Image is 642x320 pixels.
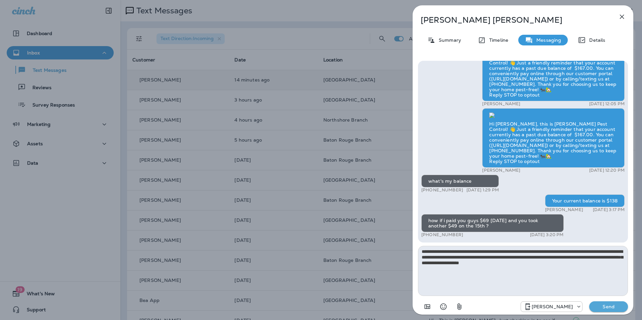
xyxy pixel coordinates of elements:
div: how if i paid you guys $69 [DATE] and you took another $49 on the 15th ? [421,214,564,232]
div: Your current balance is $138 [545,194,625,207]
p: [PERSON_NAME] [532,304,573,309]
p: [PERSON_NAME] [PERSON_NAME] [421,15,603,25]
button: Send [589,301,628,312]
p: Send [595,304,623,310]
p: [DATE] 3:20 PM [530,232,564,237]
p: [PERSON_NAME] [482,168,520,173]
p: Summary [435,37,461,43]
div: what's my balance [421,175,499,187]
p: [DATE] 1:29 PM [466,187,499,193]
p: [DATE] 12:05 PM [589,101,625,107]
p: [PHONE_NUMBER] [421,232,463,237]
p: [DATE] 3:17 PM [593,207,625,212]
p: [PHONE_NUMBER] [421,187,463,193]
p: [DATE] 12:20 PM [589,168,625,173]
p: [PERSON_NAME] [482,101,520,107]
button: Add in a premade template [421,300,434,313]
div: +1 (504) 576-9603 [521,303,582,311]
button: Select an emoji [437,300,450,313]
img: twilio-download [489,113,495,118]
div: Hi [PERSON_NAME], this is [PERSON_NAME] Pest Control! 👋 Just a friendly reminder that your accoun... [482,108,625,168]
p: Messaging [533,37,561,43]
div: Hi [PERSON_NAME], this is [PERSON_NAME] Pest Control! 👋 Just a friendly reminder that your accoun... [482,42,625,102]
p: Details [586,37,605,43]
p: Timeline [486,37,508,43]
p: [PERSON_NAME] [545,207,583,212]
